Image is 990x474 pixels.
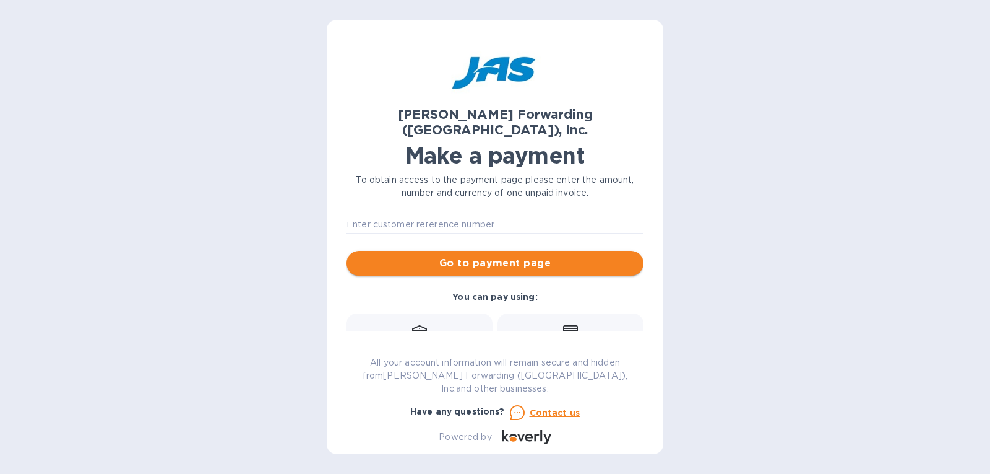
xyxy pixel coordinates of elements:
[439,431,491,444] p: Powered by
[346,143,643,169] h1: Make a payment
[346,215,643,234] input: Enter customer reference number
[356,256,634,271] span: Go to payment page
[398,107,593,138] b: [PERSON_NAME] Forwarding ([GEOGRAPHIC_DATA]), Inc.
[346,173,643,200] p: To obtain access to the payment page please enter the amount, number and currency of one unpaid i...
[452,292,537,302] b: You can pay using:
[346,356,643,395] p: All your account information will remain secure and hidden from [PERSON_NAME] Forwarding ([GEOGRA...
[346,251,643,276] button: Go to payment page
[410,406,505,416] b: Have any questions?
[530,408,580,418] u: Contact us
